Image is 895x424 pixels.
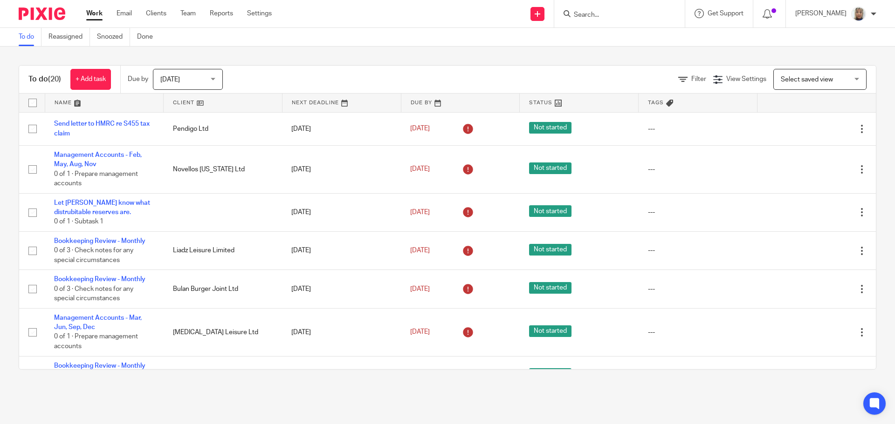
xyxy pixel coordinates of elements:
[529,244,571,256] span: Not started
[648,284,748,294] div: ---
[160,76,180,83] span: [DATE]
[19,7,65,20] img: Pixie
[164,231,282,269] td: Liadz Leisure Limited
[529,205,571,217] span: Not started
[54,363,145,369] a: Bookkeeping Review - Monthly
[54,238,145,244] a: Bookkeeping Review - Monthly
[708,10,744,17] span: Get Support
[648,208,748,217] div: ---
[164,145,282,193] td: Novellos [US_STATE] Ltd
[54,152,142,168] a: Management Accounts - Feb, May, Aug, Nov
[282,231,401,269] td: [DATE]
[117,9,132,18] a: Email
[164,112,282,145] td: Pendigo Ltd
[164,356,282,394] td: Whorlton Pods Limited
[137,28,160,46] a: Done
[529,325,571,337] span: Not started
[795,9,847,18] p: [PERSON_NAME]
[48,75,61,83] span: (20)
[54,171,138,187] span: 0 of 1 · Prepare management accounts
[410,166,430,173] span: [DATE]
[282,270,401,308] td: [DATE]
[54,121,150,136] a: Send letter to HMRC re S455 tax claim
[529,368,571,380] span: Not started
[648,246,748,255] div: ---
[529,162,571,174] span: Not started
[410,329,430,336] span: [DATE]
[282,145,401,193] td: [DATE]
[54,247,133,263] span: 0 of 3 · Check notes for any special circumstances
[54,200,150,215] a: Let [PERSON_NAME] know what distrubitable reserves are.
[529,282,571,294] span: Not started
[573,11,657,20] input: Search
[282,308,401,356] td: [DATE]
[410,286,430,292] span: [DATE]
[164,308,282,356] td: [MEDICAL_DATA] Leisure Ltd
[529,122,571,134] span: Not started
[164,270,282,308] td: Bulan Burger Joint Ltd
[54,315,142,330] a: Management Accounts - Mar, Jun, Sep, Dec
[851,7,866,21] img: Sara%20Zdj%C4%99cie%20.jpg
[19,28,41,46] a: To do
[28,74,61,84] h1: To do
[282,356,401,394] td: [DATE]
[54,334,138,350] span: 0 of 1 · Prepare management accounts
[648,165,748,174] div: ---
[54,276,145,283] a: Bookkeeping Review - Monthly
[410,247,430,254] span: [DATE]
[691,76,706,82] span: Filter
[648,124,748,134] div: ---
[648,100,664,105] span: Tags
[781,76,833,83] span: Select saved view
[70,69,111,90] a: + Add task
[247,9,272,18] a: Settings
[282,193,401,231] td: [DATE]
[210,9,233,18] a: Reports
[146,9,166,18] a: Clients
[282,112,401,145] td: [DATE]
[648,328,748,337] div: ---
[97,28,130,46] a: Snoozed
[54,286,133,302] span: 0 of 3 · Check notes for any special circumstances
[86,9,103,18] a: Work
[410,209,430,215] span: [DATE]
[48,28,90,46] a: Reassigned
[54,219,103,225] span: 0 of 1 · Subtask 1
[128,74,148,84] p: Due by
[410,126,430,132] span: [DATE]
[180,9,196,18] a: Team
[726,76,766,82] span: View Settings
